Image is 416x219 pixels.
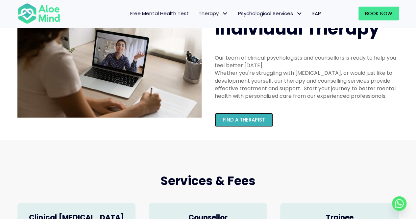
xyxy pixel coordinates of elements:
[233,7,307,20] a: Psychological ServicesPsychological Services: submenu
[17,17,202,118] img: Therapy online individual
[295,9,304,18] span: Psychological Services: submenu
[130,10,189,17] span: Free Mental Health Test
[160,173,256,189] span: Services & Fees
[220,9,230,18] span: Therapy: submenu
[365,10,392,17] span: Book Now
[194,7,233,20] a: TherapyTherapy: submenu
[215,16,379,41] span: Individual Therapy
[17,3,60,24] img: Aloe mind Logo
[215,69,399,100] div: Whether you're struggling with [MEDICAL_DATA], or would just like to development yourself, our th...
[307,7,326,20] a: EAP
[358,7,399,20] a: Book Now
[215,113,273,127] a: Find a therapist
[392,196,406,211] a: Whatsapp
[199,10,228,17] span: Therapy
[215,54,399,69] div: Our team of clinical psychologists and counsellors is ready to help you feel better [DATE].
[125,7,194,20] a: Free Mental Health Test
[312,10,321,17] span: EAP
[238,10,303,17] span: Psychological Services
[223,116,265,123] span: Find a therapist
[69,7,326,20] nav: Menu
